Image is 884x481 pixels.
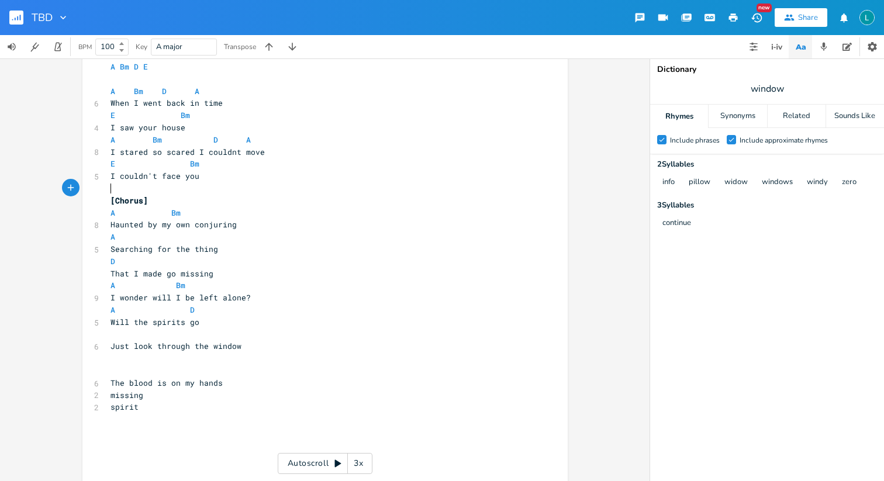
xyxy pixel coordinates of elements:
[156,41,182,52] span: A major
[657,202,877,209] div: 3 Syllable s
[110,219,237,230] span: Haunted by my own conjuring
[278,453,372,474] div: Autoscroll
[110,244,218,254] span: Searching for the thing
[798,12,818,23] div: Share
[136,43,147,50] div: Key
[110,207,115,218] span: A
[110,280,115,290] span: A
[78,44,92,50] div: BPM
[110,134,115,145] span: A
[709,105,766,128] div: Synonyms
[120,61,129,72] span: Bm
[181,110,190,120] span: Bm
[650,105,708,128] div: Rhymes
[859,10,875,25] img: Lauren Bobersky
[110,98,223,108] span: When I went back in time
[134,61,139,72] span: D
[670,137,720,144] div: Include phrases
[657,65,877,74] div: Dictionary
[775,8,827,27] button: Share
[348,453,369,474] div: 3x
[110,304,115,315] span: A
[110,171,199,181] span: I couldn't face you
[110,402,139,412] span: spirit
[762,178,793,188] button: windows
[757,4,772,12] div: New
[689,178,710,188] button: pillow
[190,304,195,315] span: D
[213,134,218,145] span: D
[246,134,251,145] span: A
[190,158,199,169] span: Bm
[110,268,213,279] span: That I made go missing
[826,105,884,128] div: Sounds Like
[110,86,115,96] span: A
[153,134,162,145] span: Bm
[224,43,256,50] div: Transpose
[110,122,185,133] span: I saw your house
[768,105,826,128] div: Related
[195,86,199,96] span: A
[176,280,185,290] span: Bm
[134,86,143,96] span: Bm
[110,378,223,388] span: The blood is on my hands
[162,86,167,96] span: D
[110,158,115,169] span: E
[110,147,265,157] span: I stared so scared I couldnt move
[110,61,115,72] span: A
[110,341,241,351] span: Just look through the window
[110,256,115,267] span: D
[657,161,877,168] div: 2 Syllable s
[662,178,675,188] button: info
[724,178,748,188] button: widow
[171,207,181,218] span: Bm
[110,110,115,120] span: E
[745,7,768,28] button: New
[110,231,115,242] span: A
[110,195,148,206] span: [Chorus]
[110,317,199,327] span: Will the spirits go
[32,12,53,23] span: TBD
[110,292,251,303] span: I wonder will I be left alone?
[143,61,148,72] span: E
[842,178,857,188] button: zero
[110,390,143,400] span: missing
[807,178,828,188] button: windy
[740,137,828,144] div: Include approximate rhymes
[751,82,784,96] span: window
[662,219,691,229] button: continue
